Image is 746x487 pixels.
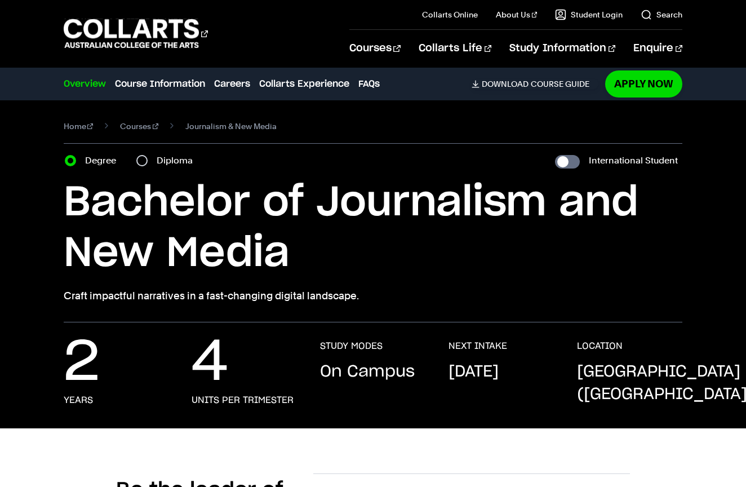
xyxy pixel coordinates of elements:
[482,79,529,89] span: Download
[358,77,380,91] a: FAQs
[120,118,158,134] a: Courses
[589,153,678,169] label: International Student
[85,153,123,169] label: Degree
[577,340,623,352] h3: LOCATION
[422,9,478,20] a: Collarts Online
[115,77,205,91] a: Course Information
[555,9,623,20] a: Student Login
[64,118,94,134] a: Home
[472,79,598,89] a: DownloadCourse Guide
[320,340,383,352] h3: STUDY MODES
[64,288,683,304] p: Craft impactful narratives in a fast-changing digital landscape.
[192,340,228,386] p: 4
[185,118,277,134] span: Journalism & New Media
[633,30,682,67] a: Enquire
[259,77,349,91] a: Collarts Experience
[509,30,615,67] a: Study Information
[320,361,415,383] p: On Campus
[419,30,491,67] a: Collarts Life
[641,9,682,20] a: Search
[64,395,93,406] h3: years
[349,30,401,67] a: Courses
[64,17,208,50] div: Go to homepage
[64,178,683,279] h1: Bachelor of Journalism and New Media
[605,70,682,97] a: Apply Now
[214,77,250,91] a: Careers
[449,361,499,383] p: [DATE]
[157,153,199,169] label: Diploma
[496,9,538,20] a: About Us
[64,340,100,386] p: 2
[192,395,294,406] h3: units per trimester
[64,77,106,91] a: Overview
[449,340,507,352] h3: NEXT INTAKE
